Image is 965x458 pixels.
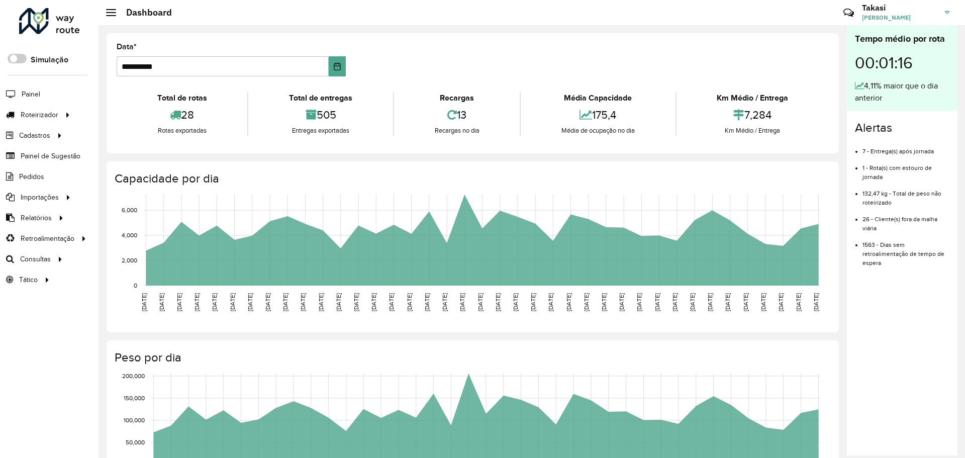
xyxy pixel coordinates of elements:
[838,2,859,24] a: Contato Rápido
[862,13,937,22] span: [PERSON_NAME]
[601,293,607,311] text: [DATE]
[21,233,74,244] span: Retroalimentação
[583,293,590,311] text: [DATE]
[122,257,137,263] text: 2,000
[124,417,145,423] text: 100,000
[862,3,937,13] h3: Takasi
[122,232,137,238] text: 4,000
[523,92,672,104] div: Média Capacidade
[618,293,625,311] text: [DATE]
[862,181,949,207] li: 132,47 kg - Total de peso não roteirizado
[21,110,58,120] span: Roteirizador
[742,293,749,311] text: [DATE]
[862,207,949,233] li: 26 - Cliente(s) fora da malha viária
[31,54,68,66] label: Simulação
[19,130,50,141] span: Cadastros
[141,293,147,311] text: [DATE]
[855,46,949,80] div: 00:01:16
[778,293,784,311] text: [DATE]
[134,282,137,289] text: 0
[679,104,826,126] div: 7,284
[459,293,465,311] text: [DATE]
[264,293,271,311] text: [DATE]
[654,293,660,311] text: [DATE]
[370,293,377,311] text: [DATE]
[19,171,44,182] span: Pedidos
[707,293,713,311] text: [DATE]
[194,293,200,311] text: [DATE]
[116,7,172,18] h2: Dashboard
[126,439,145,445] text: 50,000
[862,139,949,156] li: 7 - Entrega(s) após jornada
[19,274,38,285] span: Tático
[20,254,51,264] span: Consultas
[855,80,949,104] div: 4,11% maior que o dia anterior
[862,233,949,267] li: 1563 - Dias sem retroalimentação de tempo de espera
[21,151,80,161] span: Painel de Sugestão
[679,126,826,136] div: Km Médio / Entrega
[406,293,413,311] text: [DATE]
[329,56,346,76] button: Choose Date
[115,171,829,186] h4: Capacidade por dia
[565,293,572,311] text: [DATE]
[119,104,245,126] div: 28
[671,293,678,311] text: [DATE]
[679,92,826,104] div: Km Médio / Entrega
[477,293,484,311] text: [DATE]
[318,293,324,311] text: [DATE]
[251,92,390,104] div: Total de entregas
[122,207,137,213] text: 6,000
[21,192,59,203] span: Importações
[388,293,395,311] text: [DATE]
[855,32,949,46] div: Tempo médio por rota
[523,104,672,126] div: 175,4
[211,293,218,311] text: [DATE]
[813,293,819,311] text: [DATE]
[247,293,253,311] text: [DATE]
[441,293,448,311] text: [DATE]
[119,126,245,136] div: Rotas exportadas
[862,156,949,181] li: 1 - Rota(s) com estouro de jornada
[117,41,137,53] label: Data
[530,293,536,311] text: [DATE]
[397,126,517,136] div: Recargas no dia
[282,293,288,311] text: [DATE]
[335,293,342,311] text: [DATE]
[124,395,145,401] text: 150,000
[512,293,519,311] text: [DATE]
[397,104,517,126] div: 13
[495,293,501,311] text: [DATE]
[176,293,182,311] text: [DATE]
[689,293,696,311] text: [DATE]
[424,293,430,311] text: [DATE]
[300,293,306,311] text: [DATE]
[22,89,40,100] span: Painel
[21,213,52,223] span: Relatórios
[229,293,236,311] text: [DATE]
[251,104,390,126] div: 505
[523,126,672,136] div: Média de ocupação no dia
[122,373,145,379] text: 200,000
[795,293,802,311] text: [DATE]
[158,293,165,311] text: [DATE]
[119,92,245,104] div: Total de rotas
[724,293,731,311] text: [DATE]
[353,293,359,311] text: [DATE]
[251,126,390,136] div: Entregas exportadas
[636,293,642,311] text: [DATE]
[115,350,829,365] h4: Peso por dia
[397,92,517,104] div: Recargas
[547,293,554,311] text: [DATE]
[760,293,766,311] text: [DATE]
[855,121,949,135] h4: Alertas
